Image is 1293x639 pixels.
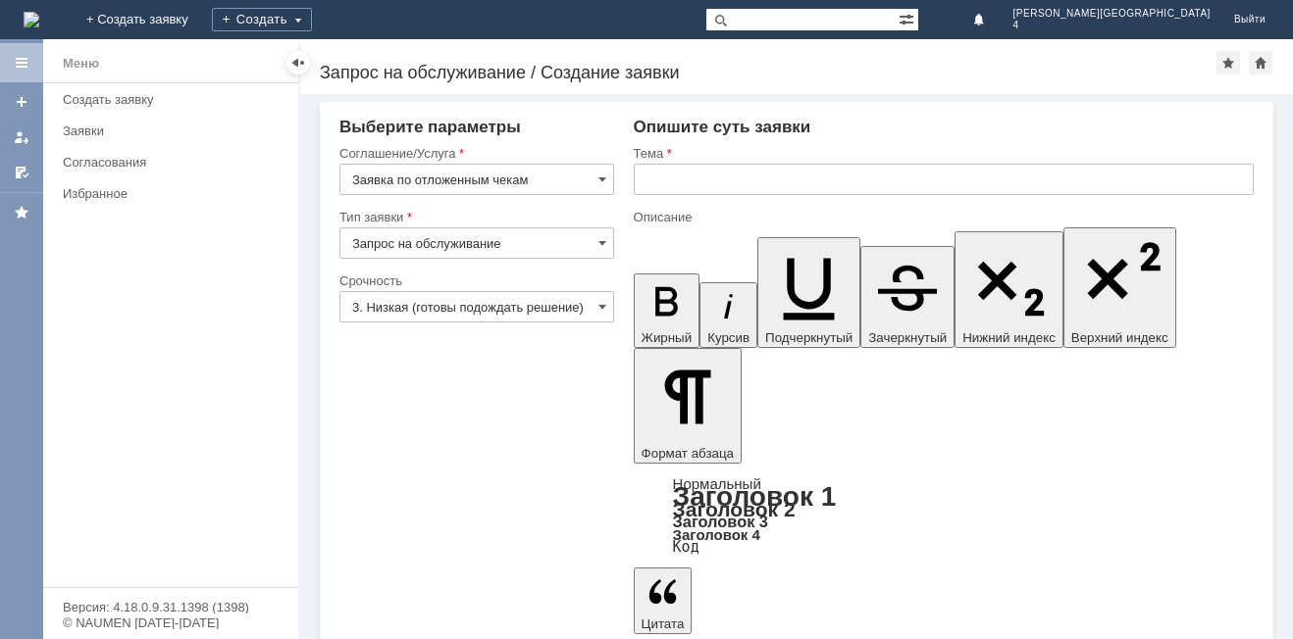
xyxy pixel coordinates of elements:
span: Подчеркнутый [765,330,853,345]
span: 4 [1013,20,1211,31]
span: Выберите параметры [339,118,521,136]
span: Жирный [642,330,693,345]
button: Нижний индекс [955,231,1063,348]
div: Создать заявку [63,92,286,107]
button: Зачеркнутый [860,246,955,348]
span: [PERSON_NAME][GEOGRAPHIC_DATA] [1013,8,1211,20]
div: Скрыть меню [286,51,310,74]
div: Заявки [63,123,286,138]
a: Перейти на домашнюю страницу [24,12,39,27]
button: Курсив [699,282,757,348]
span: Опишите суть заявки [634,118,811,136]
span: Курсив [707,330,750,345]
a: Заголовок 4 [673,526,760,543]
div: Согласования [63,155,286,170]
img: logo [24,12,39,27]
a: Мои согласования [6,157,37,188]
a: Код [673,538,699,556]
div: Запрос на обслуживание / Создание заявки [320,63,1216,82]
div: Создать [212,8,312,31]
a: Заявки [55,116,294,146]
span: Формат абзаца [642,446,734,461]
a: Заголовок 3 [673,513,768,530]
button: Жирный [634,273,700,348]
div: Избранное [63,186,265,201]
div: Сделать домашней страницей [1249,51,1272,74]
div: Добавить в избранное [1216,51,1240,74]
div: Соглашение/Услуга [339,147,610,160]
a: Создать заявку [55,84,294,115]
div: Описание [634,211,1250,223]
a: Согласования [55,147,294,177]
span: Зачеркнутый [868,330,947,345]
span: Верхний индекс [1071,330,1168,345]
button: Подчеркнутый [757,237,860,348]
div: Тема [634,147,1250,160]
div: Тип заявки [339,211,610,223]
div: © NAUMEN [DATE]-[DATE] [63,616,279,629]
span: Нижний индекс [962,330,1056,345]
button: Формат абзаца [634,348,742,464]
button: Верхний индекс [1063,227,1176,348]
button: Цитата [634,567,693,634]
div: Срочность [339,274,610,287]
div: Формат абзаца [634,477,1254,554]
a: Заголовок 1 [673,481,837,512]
span: Цитата [642,616,685,631]
a: Нормальный [673,475,761,492]
div: Меню [63,52,99,75]
div: Версия: 4.18.0.9.31.1398 (1398) [63,601,279,614]
span: Расширенный поиск [899,9,918,27]
a: Мои заявки [6,122,37,153]
a: Заголовок 2 [673,498,796,520]
a: Создать заявку [6,86,37,118]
